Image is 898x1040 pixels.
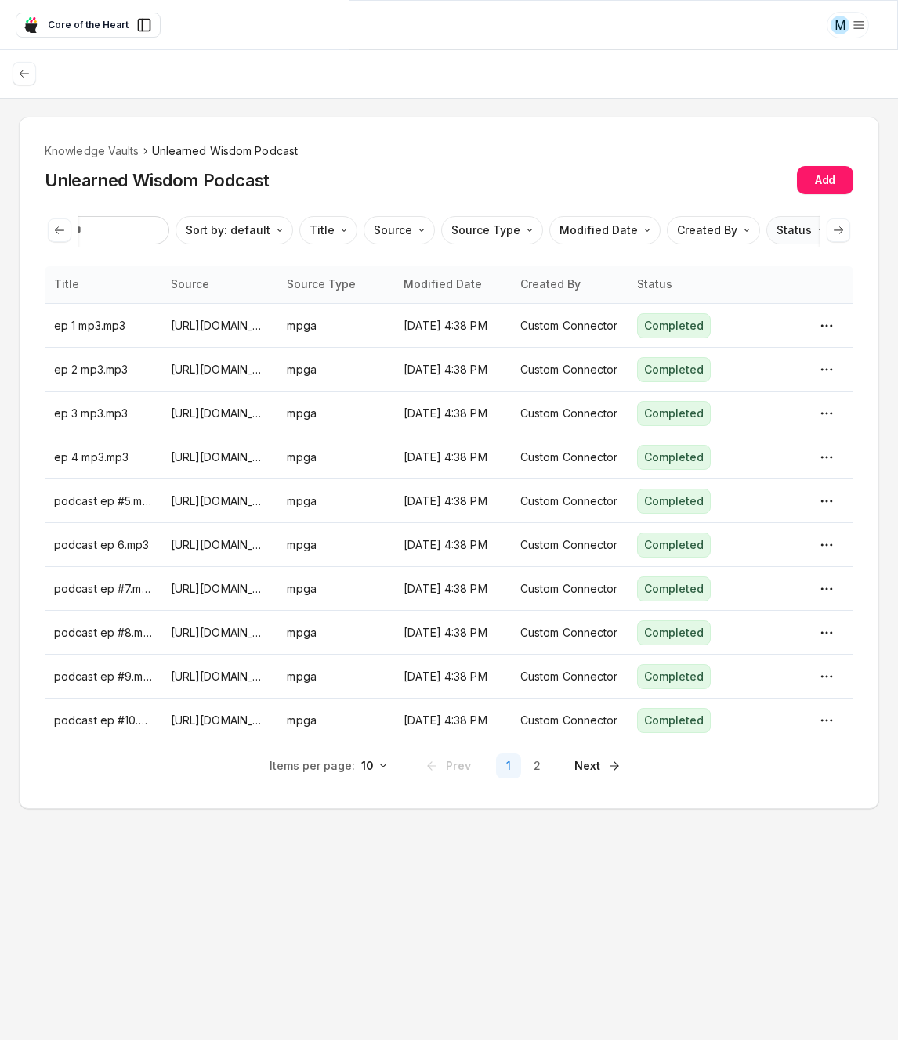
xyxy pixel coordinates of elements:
[628,266,755,304] th: Status
[777,222,812,239] p: Status
[520,624,618,641] p: Custom Connector
[637,313,711,338] div: Completed
[520,536,618,554] p: Custom Connector
[831,16,849,34] div: M
[310,222,335,239] p: Title
[404,449,502,466] p: [DATE] 4:38 PM
[299,216,357,244] button: Title
[524,753,549,778] button: 2
[287,580,385,598] p: mpga
[54,449,152,466] p: ep 4 mp3.mp3
[520,449,618,466] p: Custom Connector
[404,580,502,598] p: [DATE] 4:38 PM
[451,222,520,239] p: Source Type
[520,317,618,334] p: Custom Connector
[287,536,385,554] p: mpga
[404,361,502,378] p: [DATE] 4:38 PM
[171,668,269,685] p: [URL][DOMAIN_NAME]
[287,361,385,378] p: mpga
[54,712,152,729] p: podcast ep #10.mp3
[404,668,502,685] p: [DATE] 4:38 PM
[520,580,618,598] p: Custom Connector
[287,624,385,641] p: mpga
[54,361,152,378] p: ep 2 mp3.mp3
[152,143,298,160] span: Unlearned Wisdom Podcast
[171,580,269,598] p: [URL][DOMAIN_NAME]
[171,536,269,554] p: [URL][DOMAIN_NAME]
[559,222,638,239] p: Modified Date
[171,405,269,422] p: [URL][DOMAIN_NAME]
[287,712,385,729] p: mpga
[797,166,853,194] button: Add
[45,143,853,160] nav: breadcrumb
[171,624,269,641] p: [URL][DOMAIN_NAME]
[54,405,152,422] p: ep 3 mp3.mp3
[54,536,152,554] p: podcast ep 6.mp3
[766,216,835,244] button: Status
[374,222,412,239] p: Source
[171,712,269,729] p: [URL][DOMAIN_NAME]
[270,757,355,775] p: Items per page:
[441,216,543,244] button: Source Type
[287,317,385,334] p: mpga
[677,222,737,239] p: Created By
[549,216,661,244] button: Modified Date
[45,168,270,192] h2: Unlearned Wisdom Podcast
[520,712,618,729] p: Custom Connector
[176,216,293,244] button: Sort by: default
[511,266,628,304] th: Created By
[161,266,278,304] th: Source
[54,317,152,334] p: ep 1 mp3.mp3
[364,216,435,244] button: Source
[186,222,270,239] p: Sort by: default
[520,405,618,422] p: Custom Connector
[45,143,139,160] li: Knowledge Vaults
[637,401,711,426] div: Completed
[54,580,152,598] p: podcast ep #7.mp3
[637,445,711,470] div: Completed
[54,624,152,641] p: podcast ep #8.mp3
[404,624,502,641] p: [DATE] 4:38 PM
[404,712,502,729] p: [DATE] 4:38 PM
[637,620,711,645] div: Completed
[637,489,711,514] div: Completed
[287,405,385,422] p: mpga
[637,664,711,689] div: Completed
[404,536,502,554] p: [DATE] 4:38 PM
[520,668,618,685] p: Custom Connector
[404,405,502,422] p: [DATE] 4:38 PM
[394,266,511,304] th: Modified Date
[287,493,385,510] p: mpga
[171,317,269,334] p: [URL][DOMAIN_NAME]
[171,449,269,466] p: [URL][DOMAIN_NAME]
[520,361,618,378] p: Custom Connector
[520,493,618,510] p: Custom Connector
[667,216,760,244] button: Created By
[404,493,502,510] p: [DATE] 4:38 PM
[45,266,161,304] th: Title
[54,668,152,685] p: podcast ep #9.mp3
[637,357,711,382] div: Completed
[568,752,628,780] button: Go to next page
[637,708,711,733] div: Completed
[637,533,711,558] div: Completed
[171,361,269,378] p: [URL][DOMAIN_NAME]
[171,493,269,510] p: [URL][DOMAIN_NAME]
[496,753,521,778] button: 1
[637,576,711,601] div: Completed
[54,493,152,510] p: podcast ep #5.mp3
[277,266,394,304] th: Source Type
[287,449,385,466] p: mpga
[404,317,502,334] p: [DATE] 4:38 PM
[287,668,385,685] p: mpga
